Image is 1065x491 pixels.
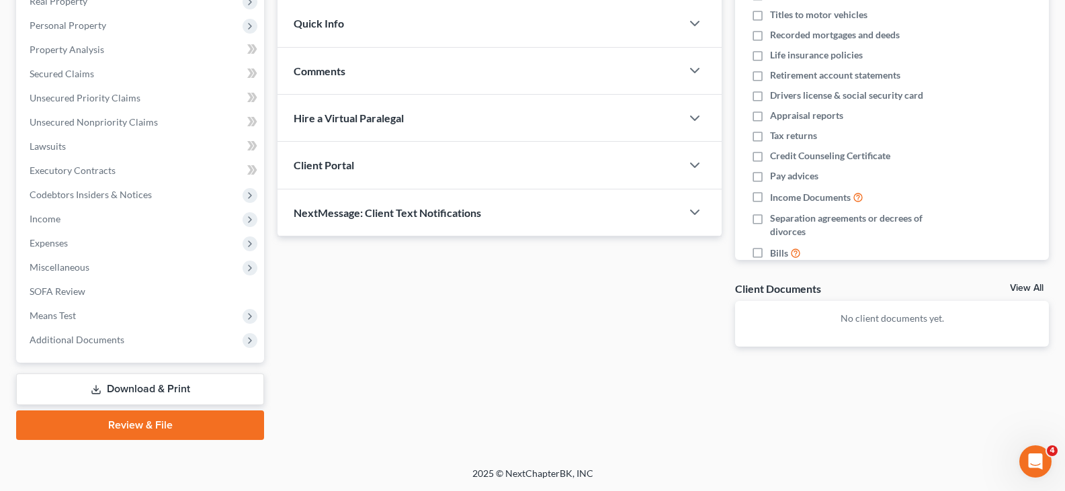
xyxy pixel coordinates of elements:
span: NextMessage: Client Text Notifications [294,206,481,219]
p: No client documents yet. [746,312,1038,325]
span: Codebtors Insiders & Notices [30,189,152,200]
span: Titles to motor vehicles [770,8,867,21]
a: Unsecured Nonpriority Claims [19,110,264,134]
span: Hire a Virtual Paralegal [294,111,404,124]
span: Property Analysis [30,44,104,55]
a: Review & File [16,410,264,440]
a: Property Analysis [19,38,264,62]
span: Pay advices [770,169,818,183]
a: Lawsuits [19,134,264,159]
span: Comments [294,64,345,77]
a: Executory Contracts [19,159,264,183]
span: Tax returns [770,129,817,142]
span: Unsecured Priority Claims [30,92,140,103]
span: Quick Info [294,17,344,30]
span: Recorded mortgages and deeds [770,28,900,42]
span: Expenses [30,237,68,249]
a: Download & Print [16,373,264,405]
span: Income Documents [770,191,851,204]
a: SOFA Review [19,279,264,304]
span: Client Portal [294,159,354,171]
span: Appraisal reports [770,109,843,122]
span: Income [30,213,60,224]
a: View All [1010,283,1043,293]
span: Lawsuits [30,140,66,152]
span: Unsecured Nonpriority Claims [30,116,158,128]
span: Means Test [30,310,76,321]
div: Client Documents [735,281,821,296]
span: Additional Documents [30,334,124,345]
iframe: Intercom live chat [1019,445,1052,478]
span: Executory Contracts [30,165,116,176]
div: 2025 © NextChapterBK, INC [150,467,916,491]
span: Bills [770,247,788,260]
span: Retirement account statements [770,69,900,82]
span: Secured Claims [30,68,94,79]
a: Unsecured Priority Claims [19,86,264,110]
span: SOFA Review [30,285,85,297]
span: 4 [1047,445,1058,456]
a: Secured Claims [19,62,264,86]
span: Credit Counseling Certificate [770,149,890,163]
span: Personal Property [30,19,106,31]
span: Drivers license & social security card [770,89,923,102]
span: Separation agreements or decrees of divorces [770,212,959,238]
span: Life insurance policies [770,48,863,62]
span: Miscellaneous [30,261,89,273]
